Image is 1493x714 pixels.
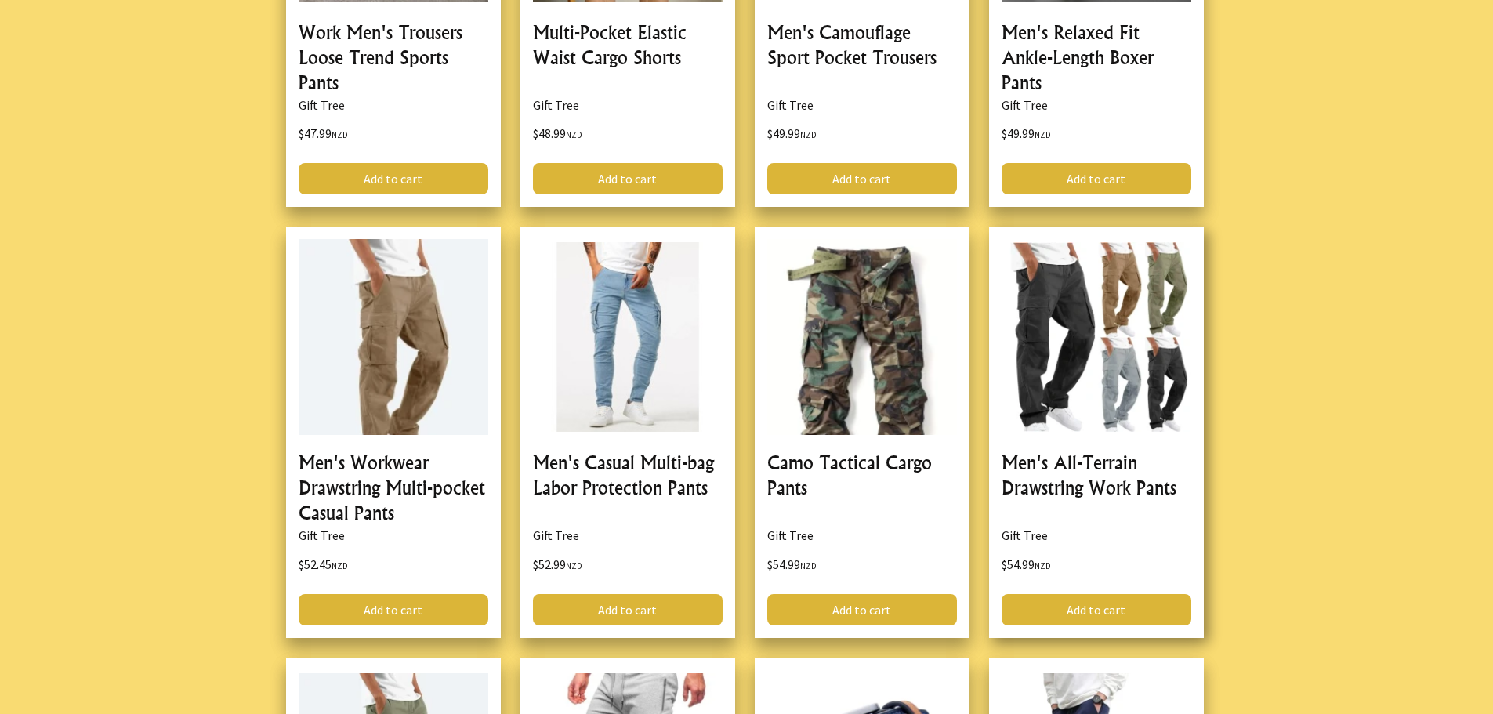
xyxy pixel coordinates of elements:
[767,163,957,194] a: Add to cart
[533,163,723,194] a: Add to cart
[299,163,488,194] a: Add to cart
[299,594,488,625] a: Add to cart
[1002,163,1191,194] a: Add to cart
[1002,594,1191,625] a: Add to cart
[533,594,723,625] a: Add to cart
[767,594,957,625] a: Add to cart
